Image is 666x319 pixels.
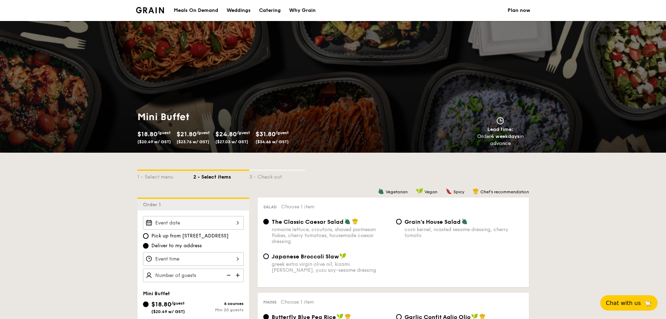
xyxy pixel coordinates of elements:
[143,216,244,230] input: Event date
[193,171,249,181] div: 2 - Select items
[473,188,479,194] img: icon-chef-hat.a58ddaea.svg
[461,218,468,224] img: icon-vegetarian.fe4039eb.svg
[215,139,248,144] span: ($27.03 w/ GST)
[136,7,164,13] img: Grain
[424,189,437,194] span: Vegan
[263,219,269,224] input: The Classic Caesar Saladromaine lettuce, croutons, shaved parmesan flakes, cherry tomatoes, house...
[249,171,305,181] div: 3 - Check out
[491,133,520,139] strong: 4 weekdays
[151,233,229,240] span: Pick up from [STREET_ADDRESS]
[157,130,171,135] span: /guest
[272,253,339,260] span: Japanese Broccoli Slaw
[606,300,641,306] span: Chat with us
[137,171,193,181] div: 1 - Select menu
[339,253,346,259] img: icon-vegan.f8ff3823.svg
[263,204,277,209] span: Salad
[193,307,244,312] div: Min 20 guests
[151,300,171,308] span: $18.80
[275,130,289,135] span: /guest
[272,261,391,273] div: greek extra virgin olive oil, kizami [PERSON_NAME], yuzu soy-sesame dressing
[215,130,237,138] span: $24.80
[137,130,157,138] span: $18.80
[223,269,233,282] img: icon-reduce.1d2dbef1.svg
[404,227,523,238] div: corn kernel, roasted sesame dressing, cherry tomato
[137,139,171,144] span: ($20.49 w/ GST)
[263,300,277,305] span: Mains
[352,218,358,224] img: icon-chef-hat.a58ddaea.svg
[143,291,170,297] span: Mini Buffet
[151,242,202,249] span: Deliver to my address
[600,295,658,311] button: Chat with us🦙
[143,301,149,307] input: $18.80/guest($20.49 w/ GST)6 coursesMin 20 guests
[378,188,384,194] img: icon-vegetarian.fe4039eb.svg
[416,188,423,194] img: icon-vegan.f8ff3823.svg
[344,218,351,224] img: icon-vegetarian.fe4039eb.svg
[143,252,244,266] input: Event time
[256,130,275,138] span: $31.80
[396,219,402,224] input: Grain's House Saladcorn kernel, roasted sesame dressing, cherry tomato
[137,111,330,123] h1: Mini Buffet
[480,189,529,194] span: Chef's recommendation
[256,139,289,144] span: ($34.66 w/ GST)
[446,188,452,194] img: icon-spicy.37a8142b.svg
[143,269,244,282] input: Number of guests
[233,269,244,282] img: icon-add.58712e84.svg
[171,301,185,306] span: /guest
[469,133,532,147] div: Order in advance
[487,126,513,132] span: Lead time:
[143,233,149,239] input: Pick up from [STREET_ADDRESS]
[386,189,408,194] span: Vegetarian
[143,243,149,249] input: Deliver to my address
[263,254,269,259] input: Japanese Broccoli Slawgreek extra virgin olive oil, kizami [PERSON_NAME], yuzu soy-sesame dressing
[281,204,314,210] span: Choose 1 item
[281,299,314,305] span: Choose 1 item
[272,227,391,244] div: romaine lettuce, croutons, shaved parmesan flakes, cherry tomatoes, housemade caesar dressing
[177,130,196,138] span: $21.80
[272,219,344,225] span: The Classic Caesar Salad
[136,7,164,13] a: Logotype
[237,130,250,135] span: /guest
[143,202,164,208] span: Order 1
[644,299,652,307] span: 🦙
[196,130,210,135] span: /guest
[453,189,464,194] span: Spicy
[495,117,506,125] img: icon-clock.2db775ea.svg
[177,139,209,144] span: ($23.76 w/ GST)
[404,219,461,225] span: Grain's House Salad
[151,309,185,314] span: ($20.49 w/ GST)
[193,301,244,306] div: 6 courses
